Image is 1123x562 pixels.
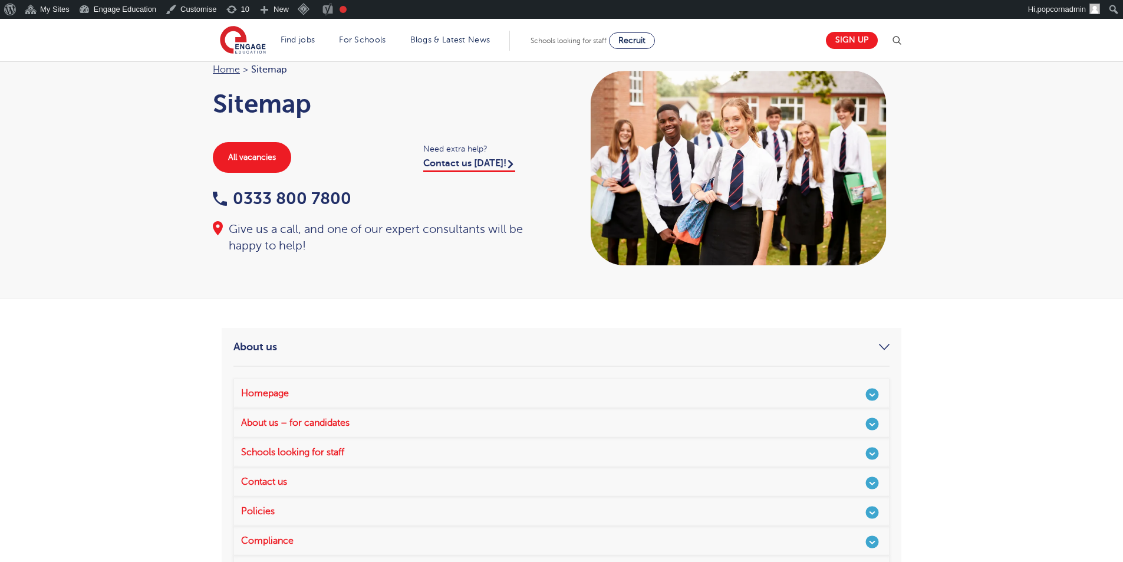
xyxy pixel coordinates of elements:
[233,379,890,408] a: Homepage
[233,526,890,556] a: Compliance
[213,221,550,254] div: Give us a call, and one of our expert consultants will be happy to help!
[340,6,347,13] div: Focus keyphrase not set
[233,438,890,467] a: Schools looking for staff
[609,32,655,49] a: Recruit
[233,497,890,526] a: Policies
[233,467,890,497] a: Contact us
[213,62,550,77] nav: breadcrumb
[213,189,351,208] a: 0333 800 7800
[243,64,248,75] span: >
[423,158,515,172] a: Contact us [DATE]!
[618,36,646,45] span: Recruit
[410,35,490,44] a: Blogs & Latest News
[1038,5,1086,14] span: popcornadmin
[233,340,890,354] a: About us
[233,408,890,438] a: About us – for candidates
[339,35,386,44] a: For Schools
[213,142,291,173] a: All vacancies
[281,35,315,44] a: Find jobs
[213,89,550,119] h1: Sitemap
[251,62,287,77] span: Sitemap
[220,26,266,55] img: Engage Education
[826,32,878,49] a: Sign up
[423,142,550,156] span: Need extra help?
[213,64,240,75] a: Home
[531,37,607,45] span: Schools looking for staff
